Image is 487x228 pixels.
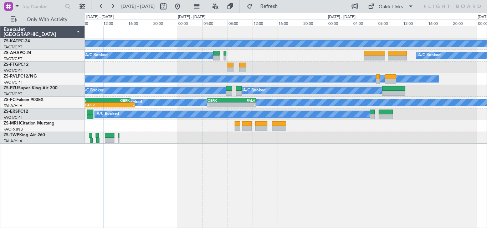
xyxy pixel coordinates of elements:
div: FALA [77,98,103,102]
span: Refresh [254,4,284,9]
div: A/C Booked [243,85,266,96]
div: Quick Links [379,4,403,11]
span: ZS-KAT [4,39,18,43]
a: ZS-PZUSuper King Air 200 [4,86,57,90]
button: Only With Activity [8,14,77,25]
div: A/C Booked [97,109,119,120]
a: ZS-FCIFalcon 900EX [4,98,43,102]
div: A/C Booked [418,50,441,61]
button: Refresh [243,1,286,12]
div: 08:00 [77,20,102,26]
a: ZS-KATPC-24 [4,39,30,43]
a: FACT/CPT [4,91,22,97]
div: 00:00 [327,20,352,26]
a: FACT/CPT [4,80,22,85]
a: ZS-FTGPC12 [4,63,29,67]
span: ZS-AHA [4,51,20,55]
a: ZS-MRHCitation Mustang [4,121,55,126]
a: FACT/CPT [4,44,22,50]
a: FALA/HLA [4,103,22,108]
div: 08:00 [227,20,252,26]
div: 20:00 [452,20,477,26]
div: FALA [231,98,255,102]
div: [DATE] - [DATE] [86,14,114,20]
div: 00:00 [177,20,202,26]
div: [DATE] - [DATE] [328,14,355,20]
a: ZS-TWPKing Air 260 [4,133,45,137]
a: ZS-RVLPC12/NG [4,74,37,79]
div: OERK [207,98,231,102]
a: FALA/HLA [4,138,22,144]
span: ZS-MRH [4,121,20,126]
div: - [207,103,231,107]
div: 16:00 [277,20,302,26]
a: FACT/CPT [4,68,22,73]
div: 04:00 [202,20,227,26]
div: 16:00 [427,20,452,26]
div: 08:00 [377,20,402,26]
a: ZS-ERSPC12 [4,110,28,114]
div: [DATE] - [DATE] [178,14,205,20]
span: ZS-ERS [4,110,18,114]
div: - [108,103,134,107]
span: [DATE] - [DATE] [121,3,155,10]
a: ZS-AHAPC-24 [4,51,31,55]
span: Only With Activity [19,17,75,22]
span: ZS-FTG [4,63,18,67]
button: Quick Links [364,1,417,12]
span: ZS-PZU [4,86,18,90]
div: 12:00 [252,20,277,26]
a: FACT/CPT [4,56,22,62]
div: - [231,103,255,107]
div: 20:00 [152,20,177,26]
div: 16:00 [127,20,152,26]
div: A/C Booked [85,50,108,61]
span: ZS-TWP [4,133,19,137]
div: 20:00 [302,20,327,26]
div: OERK [104,98,130,102]
span: ZS-RVL [4,74,18,79]
div: 08:45 Z [82,103,108,107]
div: 04:00 [352,20,377,26]
a: FAOR/JNB [4,127,23,132]
div: A/C Booked [82,85,104,96]
input: Trip Number [22,1,63,12]
div: 12:00 [402,20,427,26]
div: 12:00 [102,20,127,26]
span: ZS-FCI [4,98,16,102]
a: FACT/CPT [4,115,22,120]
